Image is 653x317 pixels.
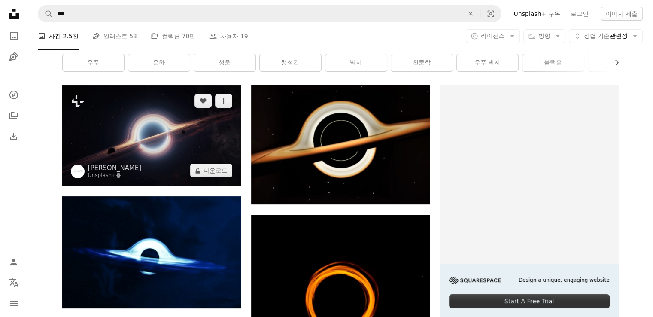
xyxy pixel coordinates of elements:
[565,7,594,21] a: 로그인
[609,54,619,71] button: 목록을 오른쪽으로 스크롤
[251,293,430,301] a: 불의 타임랩스 사진
[5,128,22,145] a: 다운로드 내역
[440,85,619,317] a: Design a unique, engaging websiteStart A Free Trial
[251,85,430,204] img: 하늘의 블랙홀에 대한 예술가의 인상
[466,29,520,43] button: 라이선스
[88,164,142,172] a: [PERSON_NAME]
[523,29,565,43] button: 방향
[38,6,53,22] button: Unsplash 검색
[240,31,248,41] span: 19
[194,54,255,71] a: 성운
[62,132,241,140] a: 우주의 블랙홀에 대한 예술가의 인상
[569,29,643,43] button: 정렬 기준관련성
[71,165,85,178] img: Alexander Mils의 프로필로 이동
[449,294,610,308] div: Start A Free Trial
[209,22,248,50] a: 사용자 19
[325,54,387,71] a: 벽지
[391,54,453,71] a: 천문학
[5,253,22,271] a: 로그인 / 가입
[522,54,584,71] a: 블랙홀
[5,107,22,124] a: 컬렉션
[538,32,550,39] span: 방향
[128,54,190,71] a: 은하
[190,164,232,177] button: 다운로드
[457,54,518,71] a: 우주 벽지
[461,6,480,22] button: 삭제
[584,32,610,39] span: 정렬 기준
[480,6,501,22] button: 시각적 검색
[129,31,137,41] span: 53
[88,172,142,179] div: 용
[449,277,501,284] img: file-1705255347840-230a6ab5bca9image
[5,295,22,312] button: 메뉴
[5,5,22,24] a: 홈 — Unsplash
[5,274,22,291] button: 언어
[62,248,241,256] a: 공중에 떠 있는 파란색과 흰색 물체
[251,141,430,149] a: 하늘의 블랙홀에 대한 예술가의 인상
[62,196,241,308] img: 공중에 떠 있는 파란색과 흰색 물체
[5,48,22,65] a: 일러스트
[584,32,628,40] span: 관련성
[481,32,505,39] span: 라이선스
[601,7,643,21] button: 이미지 제출
[63,54,124,71] a: 우주
[151,22,195,50] a: 컬렉션 70만
[38,5,501,22] form: 사이트 전체에서 이미지 찾기
[508,7,565,21] a: Unsplash+ 구독
[88,172,116,178] a: Unsplash+
[62,85,241,186] img: 우주의 블랙홀에 대한 예술가의 인상
[182,31,195,41] span: 70만
[519,277,610,284] span: Design a unique, engaging website
[5,86,22,104] a: 탐색
[92,22,137,50] a: 일러스트 53
[588,54,650,71] a: 검정
[194,94,212,108] button: 좋아요
[5,27,22,45] a: 사진
[260,54,321,71] a: 행성간
[215,94,232,108] button: 컬렉션에 추가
